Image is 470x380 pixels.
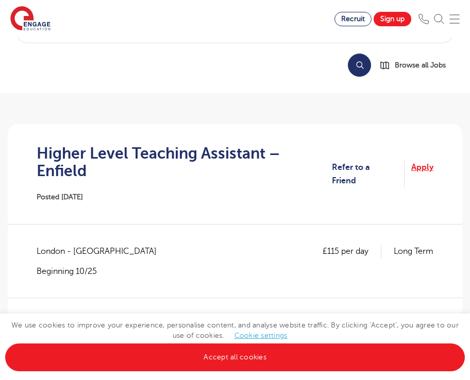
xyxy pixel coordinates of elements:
[411,161,433,188] a: Apply
[418,14,429,24] img: Phone
[37,145,332,180] h1: Higher Level Teaching Assistant – Enfield
[37,193,83,201] span: Posted [DATE]
[334,12,372,26] a: Recruit
[37,245,167,258] span: London - [GEOGRAPHIC_DATA]
[323,245,381,258] p: £115 per day
[449,14,460,24] img: Mobile Menu
[37,266,167,277] p: Beginning 10/25
[234,332,288,339] a: Cookie settings
[5,321,465,361] span: We use cookies to improve your experience, personalise content, and analyse website traffic. By c...
[348,54,371,77] button: Search
[332,161,405,188] a: Refer to a Friend
[395,59,446,71] span: Browse all Jobs
[434,14,444,24] img: Search
[379,59,454,71] a: Browse all Jobs
[10,6,51,32] img: Engage Education
[374,12,411,26] a: Sign up
[394,245,433,258] p: Long Term
[341,15,365,23] span: Recruit
[5,343,465,371] a: Accept all cookies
